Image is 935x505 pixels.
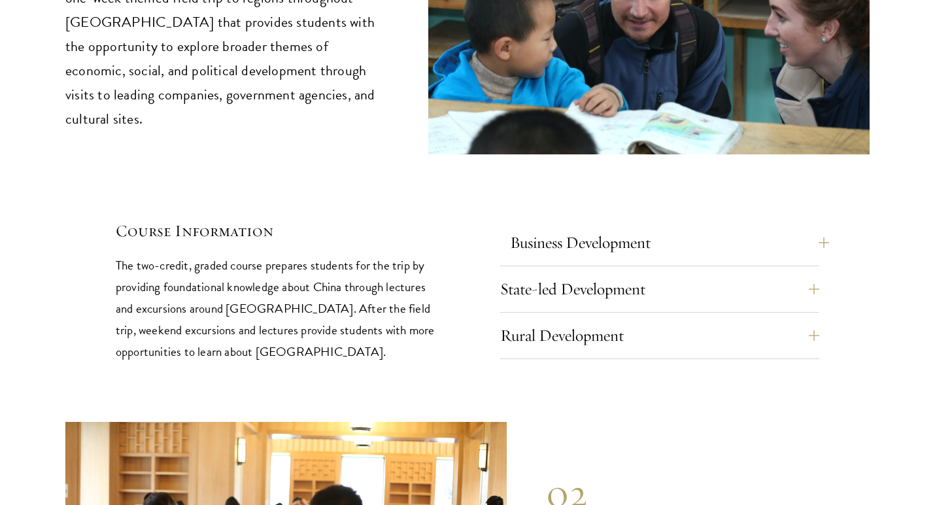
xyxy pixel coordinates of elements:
button: Rural Development [500,320,819,351]
p: The two-credit, graded course prepares students for the trip by providing foundational knowledge ... [116,254,435,362]
h5: Course Information [116,220,435,242]
button: Business Development [510,227,829,258]
button: State-led Development [500,273,819,305]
